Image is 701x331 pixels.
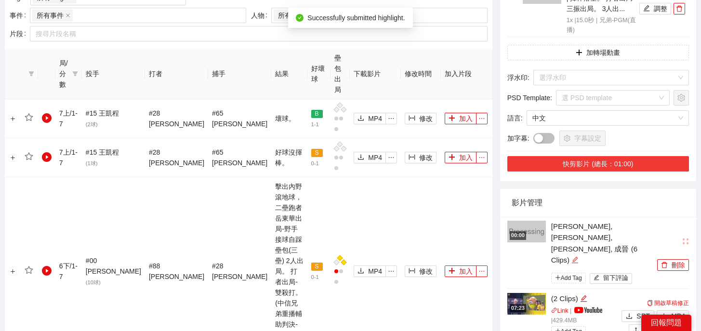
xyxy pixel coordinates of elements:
[278,10,305,21] span: 所有人物
[42,266,52,276] span: play-circle
[574,307,602,313] img: yt_logo_rgb_light.a676ea31.png
[368,152,382,163] span: MP4
[311,110,323,119] span: B
[580,293,587,305] div: 編輯
[507,45,689,60] button: plus加轉場動畫
[271,99,307,138] td: 壞球。
[551,307,557,314] span: link
[331,49,350,99] th: 壘包出局
[510,304,526,312] div: 07:23
[507,133,529,144] span: 加字幕 :
[419,152,433,163] span: 修改
[86,160,98,166] span: ( 1 球)
[59,109,78,128] span: 7 上 / 1 - 7
[551,306,619,326] p: | | 429.4 MB
[507,93,552,103] span: PSD Template :
[555,275,561,280] span: plus
[59,262,78,280] span: 6 下 / 1 - 7
[212,148,267,167] span: # 65 [PERSON_NAME]
[559,131,606,146] button: setting字幕設定
[657,310,689,322] button: downloadMP4
[271,138,307,177] td: 好球沒揮棒。
[590,273,633,284] button: edit留下評論
[626,313,633,320] span: download
[476,265,488,277] button: ellipsis
[657,259,689,271] button: delete刪除
[10,8,30,23] label: 事件
[149,262,204,280] span: # 88 [PERSON_NAME]
[674,5,685,12] span: delete
[9,154,17,162] button: 展開行
[385,265,397,277] button: ellipsis
[208,49,271,99] th: 捕手
[476,268,487,275] span: ellipsis
[385,113,397,124] button: ellipsis
[368,113,382,124] span: MP4
[86,148,119,167] span: # 15 王凱程
[647,300,653,306] span: copy
[386,154,397,161] span: ellipsis
[307,14,405,22] span: Successfully submitted highlight.
[25,152,33,161] span: star
[311,274,319,280] span: 0 - 1
[674,90,689,106] button: setting
[86,257,141,286] span: # 00 [PERSON_NAME]
[449,154,455,161] span: plus
[405,265,436,277] button: column-width修改
[445,152,476,163] button: plus加入
[25,266,33,275] span: star
[357,115,364,122] span: download
[449,267,455,275] span: plus
[271,49,307,99] th: 結果
[445,265,476,277] button: plus加入
[296,14,304,22] span: check-circle
[59,58,68,90] span: 局/分數
[251,8,271,23] label: 人物
[10,26,30,41] label: 片段
[507,113,523,123] span: 語言 :
[507,293,546,315] img: f6e16433-c145-4693-b04a-74e30a19bc19.jpg
[551,293,619,305] div: (2 Clips)
[567,16,637,35] p: 1x | 15.0 秒 | 兄弟-PGM(直播)
[441,49,492,99] th: 加入片段
[449,115,455,122] span: plus
[25,113,33,122] span: star
[357,267,364,275] span: download
[571,254,579,266] div: 編輯
[354,265,386,277] button: downloadMP4
[386,268,397,275] span: ellipsis
[594,275,600,282] span: edit
[409,154,415,161] span: column-width
[580,295,587,302] span: edit
[311,121,319,127] span: 1 - 1
[9,268,17,276] button: 展開行
[641,315,691,331] div: 回報問題
[385,152,397,163] button: ellipsis
[551,307,569,314] a: linkLink
[212,262,267,280] span: # 28 [PERSON_NAME]
[512,189,685,216] div: 影片管理
[405,113,436,124] button: column-width修改
[70,56,80,92] span: filter
[636,311,650,321] span: SRT
[639,3,671,14] button: edit調整
[476,113,488,124] button: ellipsis
[42,113,52,123] span: play-circle
[622,310,654,322] button: downloadSRT
[571,256,579,264] span: edit
[212,109,267,128] span: # 65 [PERSON_NAME]
[476,152,488,163] button: ellipsis
[42,152,52,162] span: play-circle
[643,5,650,13] span: edit
[661,262,668,269] span: delete
[576,49,582,57] span: plus
[311,149,323,158] span: S
[507,156,689,172] button: 快剪影片 (總長：01:00)
[409,267,415,275] span: column-width
[145,49,208,99] th: 打者
[350,49,401,99] th: 下載影片
[354,113,386,124] button: downloadMP4
[510,231,526,239] div: 00:00
[551,221,655,266] div: [PERSON_NAME], [PERSON_NAME], [PERSON_NAME], 成晉 (6 Clips)
[149,109,204,128] span: # 28 [PERSON_NAME]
